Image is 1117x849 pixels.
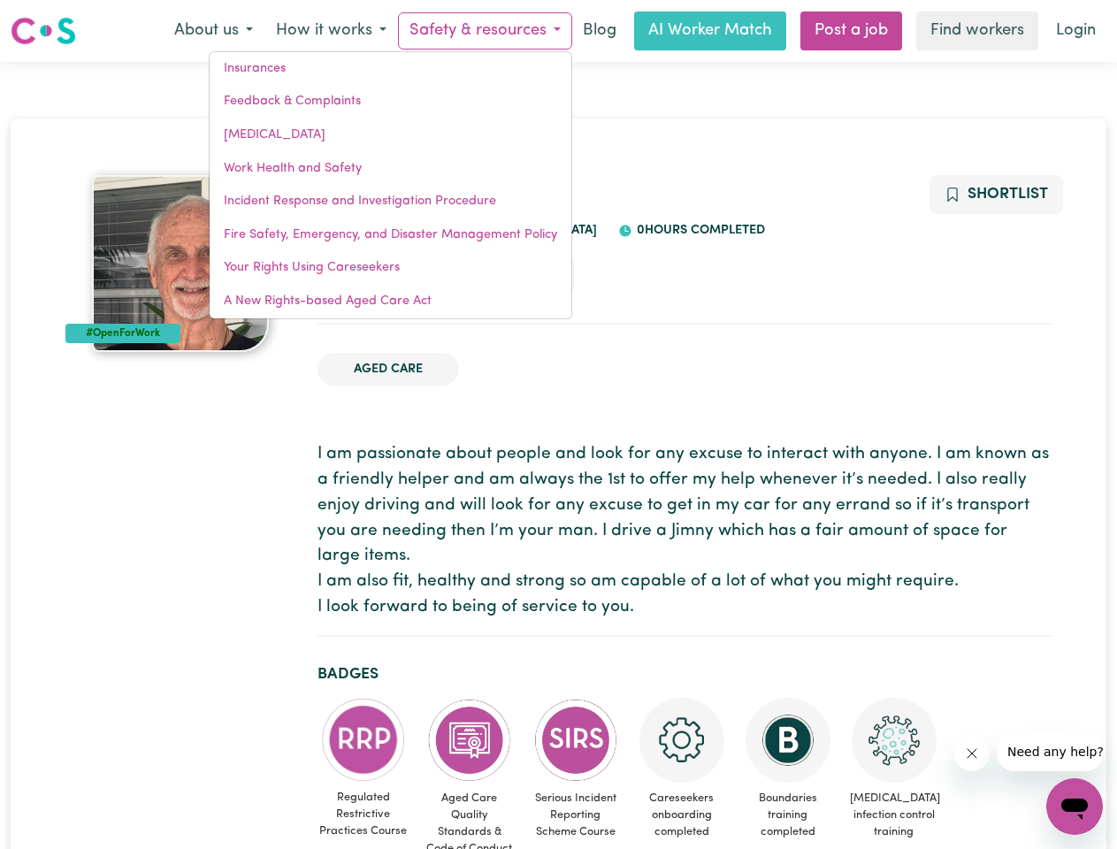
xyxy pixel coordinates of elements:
a: Incident Response and Investigation Procedure [210,185,571,218]
span: 0 hours completed [632,224,765,237]
img: Kenneth [92,175,269,352]
a: Fire Safety, Emergency, and Disaster Management Policy [210,218,571,252]
a: Your Rights Using Careseekers [210,251,571,285]
div: Safety & resources [209,51,572,319]
li: Aged Care [318,353,459,386]
iframe: Message from company [997,732,1103,771]
p: I am passionate about people and look for any excuse to interact with anyone. I am known as a fri... [318,442,1052,621]
img: CS Academy: COVID-19 Infection Control Training course completed [852,698,937,783]
span: [MEDICAL_DATA] infection control training [848,783,940,848]
iframe: Close message [954,736,990,771]
img: CS Academy: Boundaries in care and support work course completed [746,698,830,783]
iframe: Button to launch messaging window [1046,778,1103,835]
a: Find workers [916,11,1038,50]
a: Blog [572,11,627,50]
a: Careseekers logo [11,11,76,51]
div: #OpenForWork [65,324,181,343]
img: CS Academy: Careseekers Onboarding course completed [639,698,724,783]
span: Serious Incident Reporting Scheme Course [530,783,622,848]
span: Boundaries training completed [742,783,834,848]
button: Add to shortlist [930,175,1063,214]
img: CS Academy: Serious Incident Reporting Scheme course completed [533,698,618,783]
a: [MEDICAL_DATA] [210,119,571,152]
img: Careseekers logo [11,15,76,47]
span: Shortlist [968,187,1048,202]
a: Insurances [210,52,571,86]
img: CS Academy: Regulated Restrictive Practices course completed [321,698,406,782]
button: Safety & resources [398,12,572,50]
span: Need any help? [11,12,107,27]
span: Regulated Restrictive Practices Course [318,782,409,847]
a: Login [1045,11,1106,50]
a: Post a job [800,11,902,50]
h2: Badges [318,665,1052,684]
a: Work Health and Safety [210,152,571,186]
img: CS Academy: Aged Care Quality Standards & Code of Conduct course completed [427,698,512,783]
button: About us [163,12,264,50]
a: AI Worker Match [634,11,786,50]
a: A New Rights-based Aged Care Act [210,285,571,318]
a: Feedback & Complaints [210,85,571,119]
button: How it works [264,12,398,50]
span: Careseekers onboarding completed [636,783,728,848]
a: Kenneth's profile picture'#OpenForWork [65,175,296,352]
